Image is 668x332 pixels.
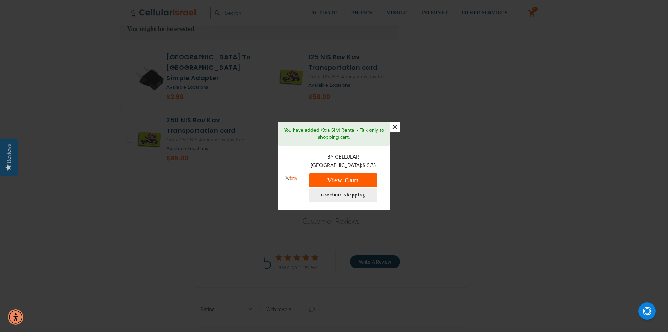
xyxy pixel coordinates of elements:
span: $15.75 [363,163,376,168]
div: Reviews [6,144,12,163]
button: × [390,122,400,132]
p: By Cellular [GEOGRAPHIC_DATA]: [304,153,383,170]
div: Accessibility Menu [8,309,23,325]
button: View Cart [309,173,377,187]
p: You have added Xtra SIM Rental - Talk only to shopping cart. [284,127,384,141]
a: Continue Shopping [309,188,377,202]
